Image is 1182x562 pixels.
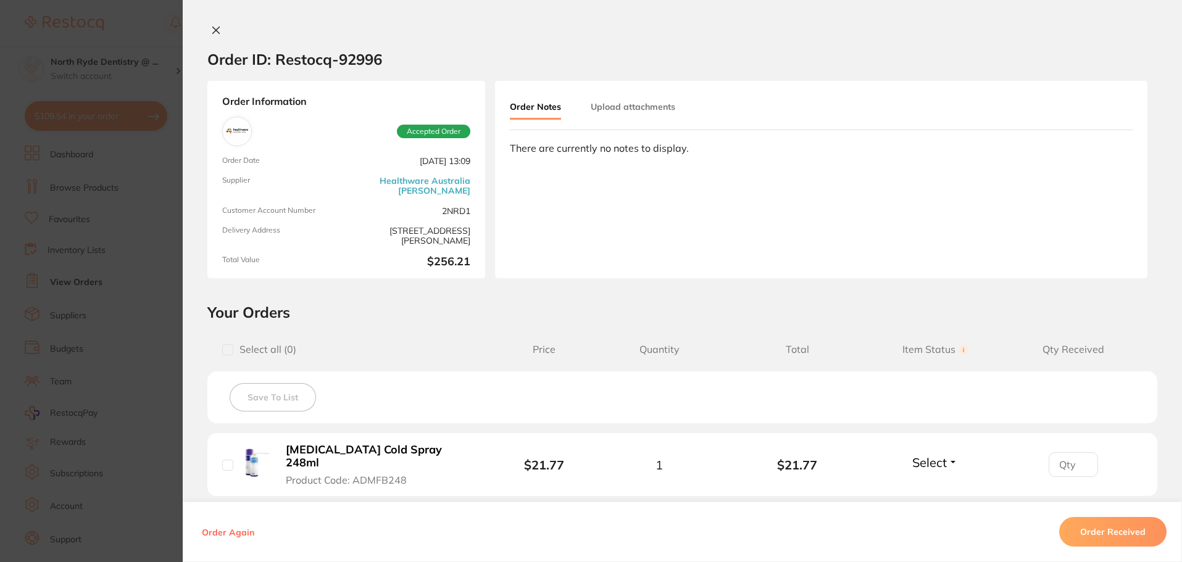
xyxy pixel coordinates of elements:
[909,455,962,470] button: Select
[286,474,407,486] span: Product Code: ADMFB248
[524,457,564,473] b: $21.77
[286,444,477,469] b: [MEDICAL_DATA] Cold Spray 248ml
[222,255,341,268] span: Total Value
[351,226,470,246] span: [STREET_ADDRESS][PERSON_NAME]
[222,96,470,107] strong: Order Information
[912,455,947,470] span: Select
[867,344,1005,355] span: Item Status
[728,344,867,355] span: Total
[351,255,470,268] b: $256.21
[590,344,728,355] span: Quantity
[510,96,561,120] button: Order Notes
[498,344,590,355] span: Price
[1004,344,1142,355] span: Qty Received
[351,156,470,166] span: [DATE] 13:09
[282,443,480,486] button: [MEDICAL_DATA] Cold Spray 248ml Product Code: ADMFB248
[198,526,258,537] button: Order Again
[243,448,273,479] img: Frostbite Cold Spray 248ml
[230,383,316,411] button: Save To List
[207,303,1157,321] h2: Your Orders
[225,120,249,143] img: Healthware Australia Ridley
[222,176,341,196] span: Supplier
[233,344,296,355] span: Select all ( 0 )
[591,96,675,118] button: Upload attachments
[656,458,663,472] span: 1
[1059,517,1167,547] button: Order Received
[351,206,470,216] span: 2NRD1
[728,458,867,472] b: $21.77
[222,156,341,166] span: Order Date
[222,206,341,216] span: Customer Account Number
[510,143,1133,154] div: There are currently no notes to display.
[397,125,470,138] span: Accepted Order
[222,226,341,246] span: Delivery Address
[1049,452,1098,477] input: Qty
[207,50,382,68] h2: Order ID: Restocq- 92996
[351,176,470,196] a: Healthware Australia [PERSON_NAME]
